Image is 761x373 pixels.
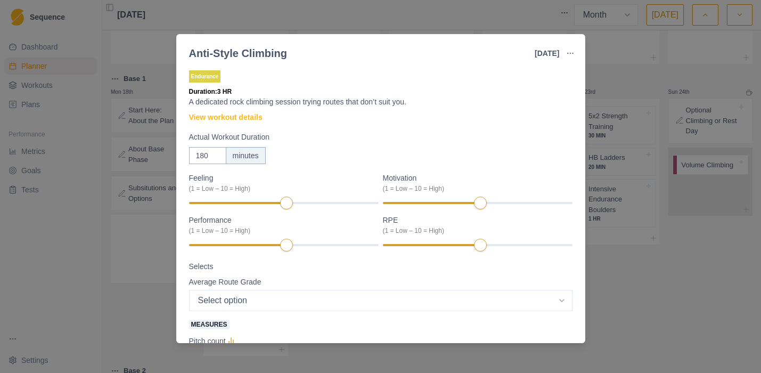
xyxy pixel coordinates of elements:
[189,132,566,143] label: Actual Workout Duration
[189,45,287,61] div: Anti-Style Climbing
[535,48,559,59] p: [DATE]
[383,184,566,193] div: (1 = Low – 10 = High)
[189,277,261,288] p: Average Route Grade
[226,147,266,164] div: minutes
[383,226,566,236] div: (1 = Low – 10 = High)
[383,173,566,193] label: Motivation
[189,173,372,193] label: Feeling
[189,320,230,329] span: Measures
[189,336,226,347] p: Pitch count
[189,87,572,96] p: Duration: 3 HR
[189,70,221,83] p: Endurance
[189,112,263,123] a: View workout details
[189,261,566,272] label: Selects
[189,226,372,236] div: (1 = Low – 10 = High)
[189,184,372,193] div: (1 = Low – 10 = High)
[189,215,372,236] label: Performance
[383,215,566,236] label: RPE
[189,96,572,108] p: A dedicated rock climbing session trying routes that don’t suit you.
